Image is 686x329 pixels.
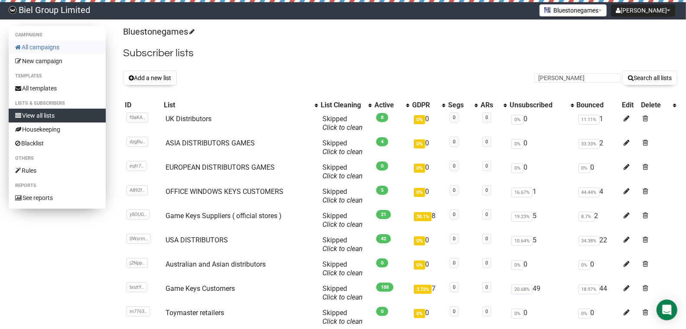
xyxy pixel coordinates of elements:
[127,234,151,244] span: 0Wsrm..
[373,99,410,111] th: Active: No sort applied, activate to apply an ascending sort
[9,153,106,164] li: Others
[9,54,106,68] a: New campaign
[9,81,106,95] a: All templates
[575,184,620,208] td: 4
[166,212,282,220] a: Game Keys Suppliers ( official stores )
[575,99,620,111] th: Bounced: No sort applied, sorting is disabled
[414,164,425,173] span: 0%
[166,163,275,171] a: EUROPEAN DISTRIBUTORS GAMES
[508,257,575,281] td: 0
[511,115,523,125] span: 0%
[166,284,235,293] a: Game Keys Customers
[127,258,148,268] span: j2Npp..
[414,188,425,197] span: 0%
[622,101,637,110] div: Edit
[9,6,16,14] img: f7fbb959ee76658dd40cee236bb6eef6
[376,161,388,171] span: 0
[511,260,523,270] span: 0%
[453,284,455,290] a: 0
[9,40,106,54] a: All campaigns
[511,163,523,173] span: 0%
[575,135,620,160] td: 2
[485,115,488,120] a: 0
[123,26,193,37] a: Bluestonegames
[123,45,677,61] h2: Subscriber lists
[579,163,591,173] span: 0%
[166,187,283,196] a: OFFICE WINDOWS KEYS CUSTOMERS
[376,258,388,268] span: 0
[410,257,446,281] td: 0
[322,293,363,301] a: Click to clean
[639,99,677,111] th: Delete: No sort applied, activate to apply an ascending sort
[322,269,363,277] a: Click to clean
[322,309,363,326] span: Skipped
[657,300,677,320] div: Open Intercom Messenger
[508,281,575,305] td: 49
[485,236,488,242] a: 0
[410,135,446,160] td: 0
[414,236,425,245] span: 0%
[322,284,363,301] span: Skipped
[376,137,388,146] span: 4
[611,4,675,16] button: [PERSON_NAME]
[164,101,310,110] div: List
[575,232,620,257] td: 22
[485,309,488,314] a: 0
[412,101,438,110] div: GDPR
[322,317,363,326] a: Click to clean
[410,232,446,257] td: 0
[579,212,595,222] span: 8.7%
[620,99,639,111] th: Edit: No sort applied, sorting is disabled
[127,161,146,171] span: eqfr7..
[622,71,677,85] button: Search all lists
[127,113,148,123] span: f0aKA..
[322,115,363,132] span: Skipped
[575,160,620,184] td: 0
[410,281,446,305] td: 7
[414,115,425,124] span: 0%
[453,139,455,145] a: 0
[511,187,533,197] span: 16.67%
[374,101,402,110] div: Active
[485,284,488,290] a: 0
[540,4,607,16] button: Bluestonegames
[414,285,432,294] span: 3.72%
[410,184,446,208] td: 0
[376,234,391,243] span: 42
[322,139,363,156] span: Skipped
[127,185,148,195] span: A892f..
[166,236,228,244] a: USA DISTRIBUTORS
[511,212,533,222] span: 19.23%
[125,101,161,110] div: ID
[166,139,255,147] a: ASIA DISTRIBUTORS GAMES
[579,284,600,294] span: 18.97%
[508,135,575,160] td: 0
[9,123,106,136] a: Housekeeping
[9,109,106,123] a: View all lists
[376,307,388,316] span: 0
[453,187,455,193] a: 0
[453,212,455,217] a: 0
[575,281,620,305] td: 44
[508,184,575,208] td: 1
[319,99,373,111] th: List Cleaning: No sort applied, activate to apply an ascending sort
[162,99,319,111] th: List: No sort applied, activate to apply an ascending sort
[9,71,106,81] li: Templates
[414,212,432,221] span: 38.1%
[322,123,363,132] a: Click to clean
[579,309,591,319] span: 0%
[376,283,393,292] span: 188
[508,111,575,135] td: 0
[9,191,106,205] a: See reports
[166,260,266,268] a: Australian and Asian distributors
[322,163,363,180] span: Skipped
[579,187,600,197] span: 44.44%
[508,232,575,257] td: 5
[479,99,508,111] th: ARs: No sort applied, activate to apply an ascending sort
[410,160,446,184] td: 0
[453,260,455,266] a: 0
[321,101,364,110] div: List Cleaning
[485,187,488,193] a: 0
[508,208,575,232] td: 5
[511,139,523,149] span: 0%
